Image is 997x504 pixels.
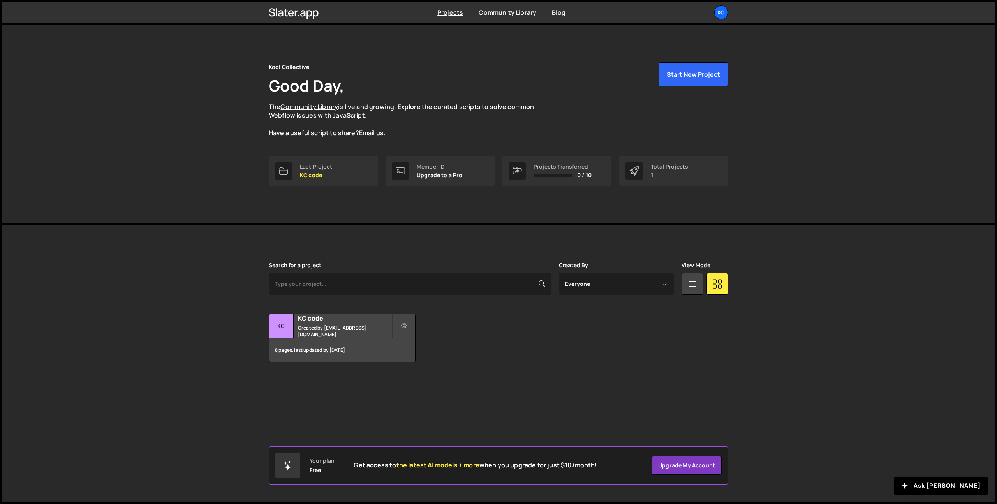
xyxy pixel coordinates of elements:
[269,262,321,268] label: Search for a project
[354,462,597,469] h2: Get access to when you upgrade for just $10/month!
[417,164,463,170] div: Member ID
[659,62,728,86] button: Start New Project
[269,314,416,362] a: KC KC code Created by [EMAIL_ADDRESS][DOMAIN_NAME] 8 pages, last updated by [DATE]
[269,314,294,338] div: KC
[269,156,378,186] a: Last Project KC code
[359,129,384,137] a: Email us
[310,467,321,473] div: Free
[269,273,551,295] input: Type your project...
[559,262,588,268] label: Created By
[298,314,392,322] h2: KC code
[280,102,338,111] a: Community Library
[651,164,688,170] div: Total Projects
[298,324,392,338] small: Created by [EMAIL_ADDRESS][DOMAIN_NAME]
[437,8,463,17] a: Projects
[552,8,565,17] a: Blog
[417,172,463,178] p: Upgrade to a Pro
[269,102,549,137] p: The is live and growing. Explore the curated scripts to solve common Webflow issues with JavaScri...
[396,461,479,469] span: the latest AI models + more
[534,164,592,170] div: Projects Transferred
[651,172,688,178] p: 1
[479,8,536,17] a: Community Library
[269,62,309,72] div: Kool Collective
[300,172,332,178] p: KC code
[269,338,415,362] div: 8 pages, last updated by [DATE]
[652,456,722,475] a: Upgrade my account
[300,164,332,170] div: Last Project
[269,75,344,96] h1: Good Day,
[894,477,988,495] button: Ask [PERSON_NAME]
[714,5,728,19] a: Ko
[682,262,710,268] label: View Mode
[577,172,592,178] span: 0 / 10
[310,458,335,464] div: Your plan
